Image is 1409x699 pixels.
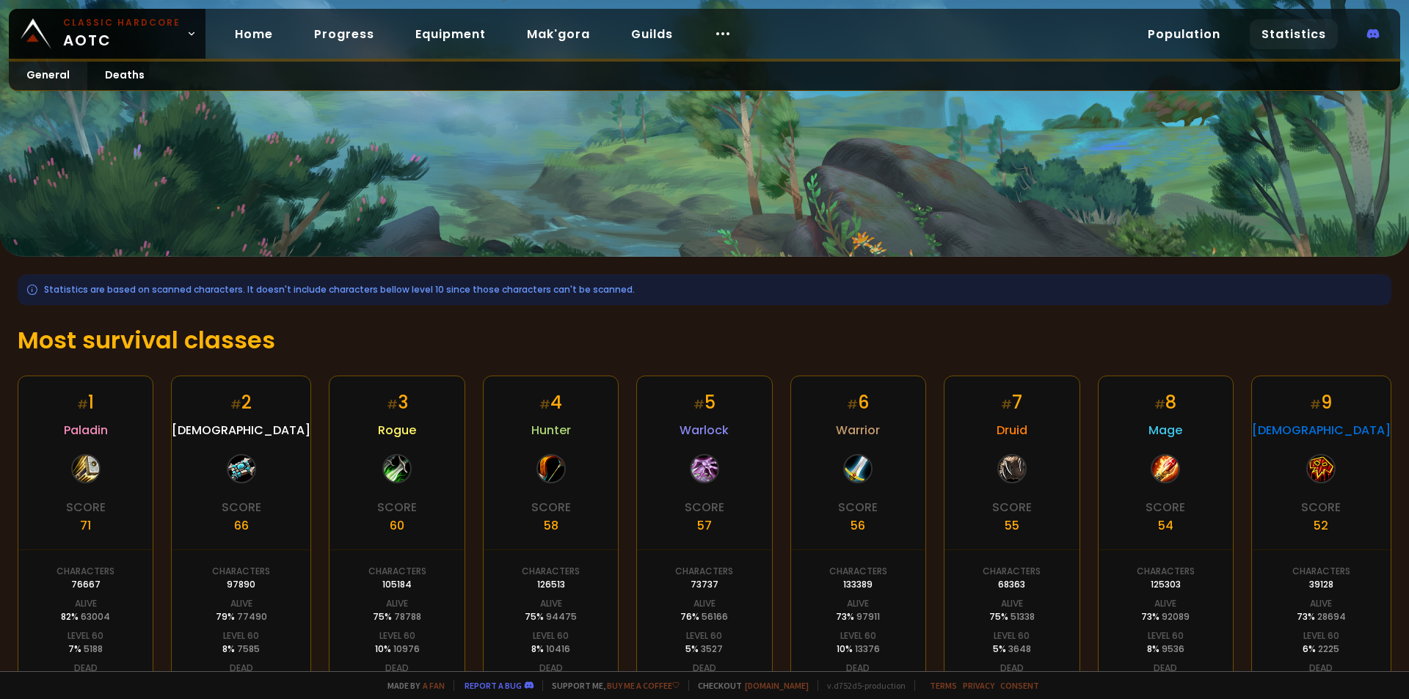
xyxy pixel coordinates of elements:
span: Druid [997,421,1027,439]
div: 68363 [998,578,1025,591]
a: [DOMAIN_NAME] [745,680,809,691]
div: Score [377,498,417,516]
div: 73 % [1297,610,1346,623]
span: 63004 [81,610,110,623]
div: Level 60 [840,629,876,643]
div: Score [838,498,878,516]
div: 5 [693,389,716,415]
div: 133389 [843,578,873,591]
span: Mage [1148,421,1182,439]
span: Rogue [378,421,416,439]
div: Characters [1137,565,1195,578]
div: 125303 [1151,578,1181,591]
small: Classic Hardcore [63,16,181,29]
div: Level 60 [994,629,1030,643]
div: 76 % [680,610,728,623]
div: Dead [1309,662,1333,675]
div: Score [1146,498,1185,516]
span: 94475 [546,610,577,623]
div: 6 [847,389,869,415]
span: 97911 [856,610,880,623]
div: 73 % [1141,610,1190,623]
div: Level 60 [1303,629,1339,643]
span: 28694 [1317,610,1346,623]
small: # [1154,396,1165,413]
div: Dead [693,662,716,675]
div: 4 [539,389,562,415]
div: Level 60 [1148,629,1184,643]
div: 52 [1314,516,1328,535]
div: 79 % [216,610,267,623]
div: Alive [386,597,408,610]
div: Dead [846,662,870,675]
small: # [539,396,550,413]
div: 9 [1310,389,1332,415]
a: Statistics [1250,19,1338,49]
div: Level 60 [686,629,722,643]
span: 56166 [702,610,728,623]
a: Mak'gora [515,19,602,49]
div: Level 60 [533,629,569,643]
h1: Most survival classes [18,323,1391,358]
div: 8 % [531,643,570,656]
div: 5 % [993,643,1031,656]
a: Report a bug [465,680,522,691]
div: 75 % [989,610,1035,623]
div: 105184 [382,578,412,591]
div: 6 % [1303,643,1339,656]
div: Dead [385,662,409,675]
div: 8 [1154,389,1176,415]
div: Characters [522,565,580,578]
span: 77490 [237,610,267,623]
span: Made by [379,680,445,691]
a: Home [223,19,285,49]
div: Alive [847,597,869,610]
span: Paladin [64,421,108,439]
div: 5 % [685,643,723,656]
span: [DEMOGRAPHIC_DATA] [172,421,310,439]
a: Classic HardcoreAOTC [9,9,205,59]
div: Level 60 [68,629,103,643]
div: Alive [1001,597,1023,610]
div: 7 % [68,643,103,656]
div: Dead [539,662,563,675]
span: AOTC [63,16,181,51]
div: Characters [368,565,426,578]
div: 66 [234,516,249,535]
span: Support me, [542,680,680,691]
div: 10 % [837,643,880,656]
span: 13376 [855,643,880,655]
span: 3648 [1008,643,1031,655]
div: Score [992,498,1032,516]
div: 3 [387,389,408,415]
div: 2 [230,389,252,415]
span: 92089 [1162,610,1190,623]
a: Buy me a coffee [607,680,680,691]
div: 7 [1001,389,1022,415]
div: 57 [697,516,712,535]
a: Equipment [404,19,498,49]
div: Level 60 [379,629,415,643]
span: [DEMOGRAPHIC_DATA] [1252,421,1391,439]
div: Alive [1310,597,1332,610]
span: Warlock [680,421,729,439]
small: # [1001,396,1012,413]
div: 126513 [537,578,565,591]
div: 8 % [1147,643,1184,656]
div: Score [1301,498,1341,516]
div: 73737 [691,578,718,591]
div: Characters [1292,565,1350,578]
a: Population [1136,19,1232,49]
div: Characters [675,565,733,578]
div: 73 % [836,610,880,623]
small: # [77,396,88,413]
div: Characters [983,565,1041,578]
a: Terms [930,680,957,691]
a: General [9,62,87,90]
div: 8 % [222,643,260,656]
div: Alive [1154,597,1176,610]
small: # [230,396,241,413]
div: 75 % [525,610,577,623]
span: Checkout [688,680,809,691]
div: 82 % [61,610,110,623]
